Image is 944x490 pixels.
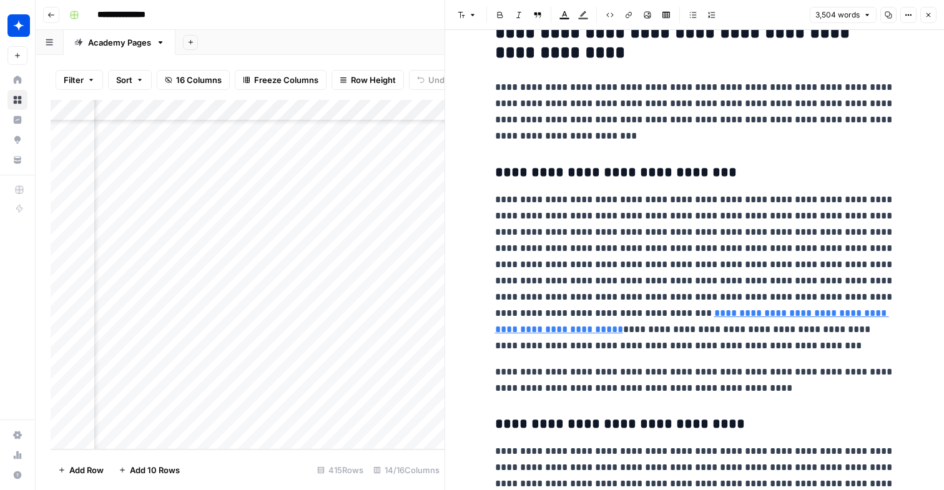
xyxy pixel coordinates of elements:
a: Usage [7,445,27,465]
button: Freeze Columns [235,70,327,90]
a: Home [7,70,27,90]
a: Your Data [7,150,27,170]
button: 16 Columns [157,70,230,90]
button: Help + Support [7,465,27,485]
button: Add Row [51,460,111,480]
div: 415 Rows [312,460,368,480]
span: Freeze Columns [254,74,318,86]
span: Filter [64,74,84,86]
button: Workspace: Wiz [7,10,27,41]
button: Sort [108,70,152,90]
div: Academy Pages [88,36,151,49]
a: Insights [7,110,27,130]
span: 16 Columns [176,74,222,86]
button: Add 10 Rows [111,460,187,480]
a: Opportunities [7,130,27,150]
a: Settings [7,425,27,445]
span: Row Height [351,74,396,86]
button: 3,504 words [810,7,877,23]
span: Sort [116,74,132,86]
button: Row Height [332,70,404,90]
span: 3,504 words [815,9,860,21]
a: Academy Pages [64,30,175,55]
img: Wiz Logo [7,14,30,37]
button: Filter [56,70,103,90]
div: 14/16 Columns [368,460,445,480]
button: Undo [409,70,458,90]
a: Browse [7,90,27,110]
span: Add 10 Rows [130,464,180,476]
span: Undo [428,74,450,86]
span: Add Row [69,464,104,476]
